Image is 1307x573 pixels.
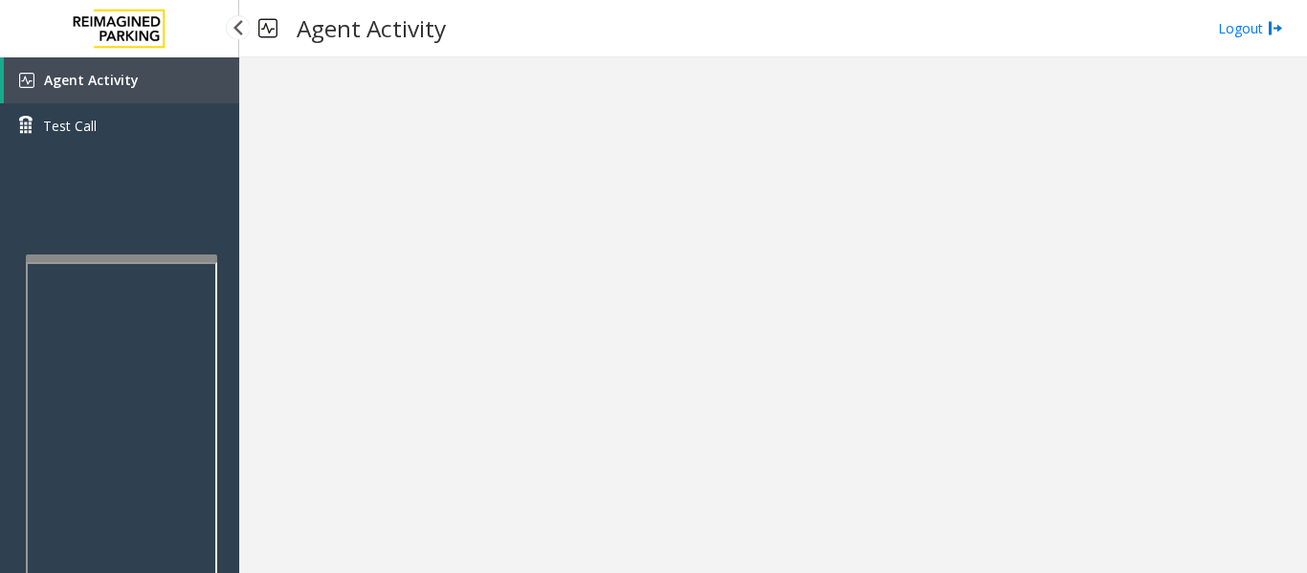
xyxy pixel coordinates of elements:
[44,71,139,89] span: Agent Activity
[4,57,239,103] a: Agent Activity
[287,5,455,52] h3: Agent Activity
[1268,18,1283,38] img: logout
[1218,18,1283,38] a: Logout
[258,5,277,52] img: pageIcon
[19,73,34,88] img: 'icon'
[43,116,97,136] span: Test Call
